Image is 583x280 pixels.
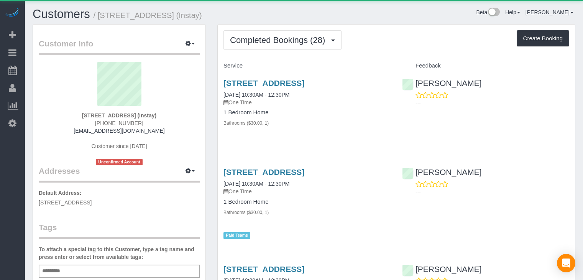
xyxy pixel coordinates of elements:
[223,109,391,116] h4: 1 Bedroom Home
[223,188,391,195] p: One Time
[94,11,202,20] small: / [STREET_ADDRESS] (Instay)
[223,99,391,106] p: One Time
[526,9,573,15] a: [PERSON_NAME]
[223,120,269,126] small: Bathrooms ($30.00, 1)
[415,99,569,107] p: ---
[223,199,391,205] h4: 1 Bedroom Home
[74,128,164,134] a: [EMAIL_ADDRESS][DOMAIN_NAME]
[223,232,250,239] span: Paid Teams
[96,159,143,165] span: Unconfirmed Account
[487,8,500,18] img: New interface
[402,168,482,176] a: [PERSON_NAME]
[33,7,90,21] a: Customers
[415,188,569,196] p: ---
[5,8,20,18] img: Automaid Logo
[557,254,575,272] div: Open Intercom Messenger
[223,79,304,87] a: [STREET_ADDRESS]
[223,30,342,50] button: Completed Bookings (28)
[39,245,200,261] label: To attach a special tag to this Customer, type a tag name and press enter or select from availabl...
[230,35,329,45] span: Completed Bookings (28)
[476,9,500,15] a: Beta
[223,210,269,215] small: Bathrooms ($30.00, 1)
[223,92,289,98] a: [DATE] 10:30AM - 12:30PM
[223,265,304,273] a: [STREET_ADDRESS]
[39,199,92,206] span: [STREET_ADDRESS]
[223,63,391,69] h4: Service
[517,30,569,46] button: Create Booking
[402,79,482,87] a: [PERSON_NAME]
[39,189,82,197] label: Default Address:
[95,120,143,126] span: [PHONE_NUMBER]
[402,63,569,69] h4: Feedback
[39,38,200,55] legend: Customer Info
[402,265,482,273] a: [PERSON_NAME]
[91,143,147,149] span: Customer since [DATE]
[505,9,520,15] a: Help
[223,181,289,187] a: [DATE] 10:30AM - 12:30PM
[223,168,304,176] a: [STREET_ADDRESS]
[39,222,200,239] legend: Tags
[82,112,156,119] strong: [STREET_ADDRESS] (Instay)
